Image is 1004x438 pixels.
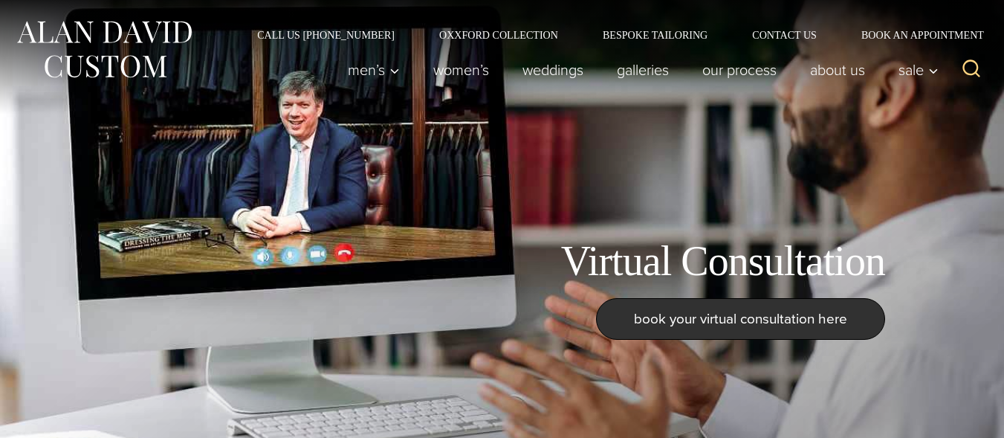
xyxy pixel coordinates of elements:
[634,308,847,329] span: book your virtual consultation here
[561,236,885,286] h1: Virtual Consultation
[898,62,939,77] span: Sale
[348,62,400,77] span: Men’s
[417,55,506,85] a: Women’s
[839,30,989,40] a: Book an Appointment
[794,55,882,85] a: About Us
[686,55,794,85] a: Our Process
[417,30,580,40] a: Oxxford Collection
[15,16,193,83] img: Alan David Custom
[596,298,885,340] a: book your virtual consultation here
[235,30,417,40] a: Call Us [PHONE_NUMBER]
[953,52,989,88] button: View Search Form
[235,30,989,40] nav: Secondary Navigation
[600,55,686,85] a: Galleries
[730,30,839,40] a: Contact Us
[580,30,730,40] a: Bespoke Tailoring
[506,55,600,85] a: weddings
[331,55,947,85] nav: Primary Navigation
